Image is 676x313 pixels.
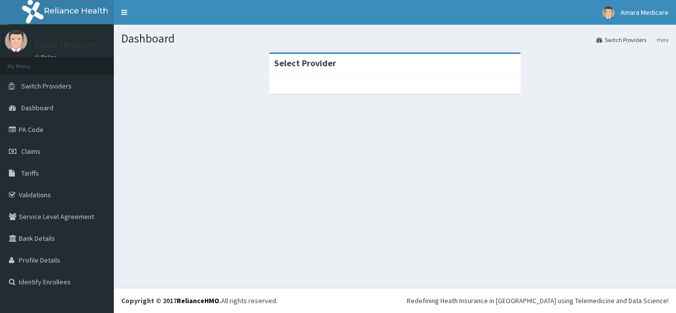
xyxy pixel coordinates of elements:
li: Here [647,36,669,44]
span: Tariffs [21,169,39,178]
p: Amara Medicare [35,40,95,49]
strong: Copyright © 2017 . [121,296,221,305]
a: RelianceHMO [177,296,219,305]
span: Amara Medicare [621,8,669,17]
a: Online [35,54,58,61]
img: User Image [5,30,27,52]
div: Redefining Heath Insurance in [GEOGRAPHIC_DATA] using Telemedicine and Data Science! [407,296,669,306]
span: Dashboard [21,103,53,112]
span: Claims [21,147,41,156]
span: Switch Providers [21,82,72,90]
footer: All rights reserved. [114,288,676,313]
img: User Image [602,6,615,19]
h1: Dashboard [121,32,669,45]
strong: Select Provider [274,57,336,69]
a: Switch Providers [596,36,646,44]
